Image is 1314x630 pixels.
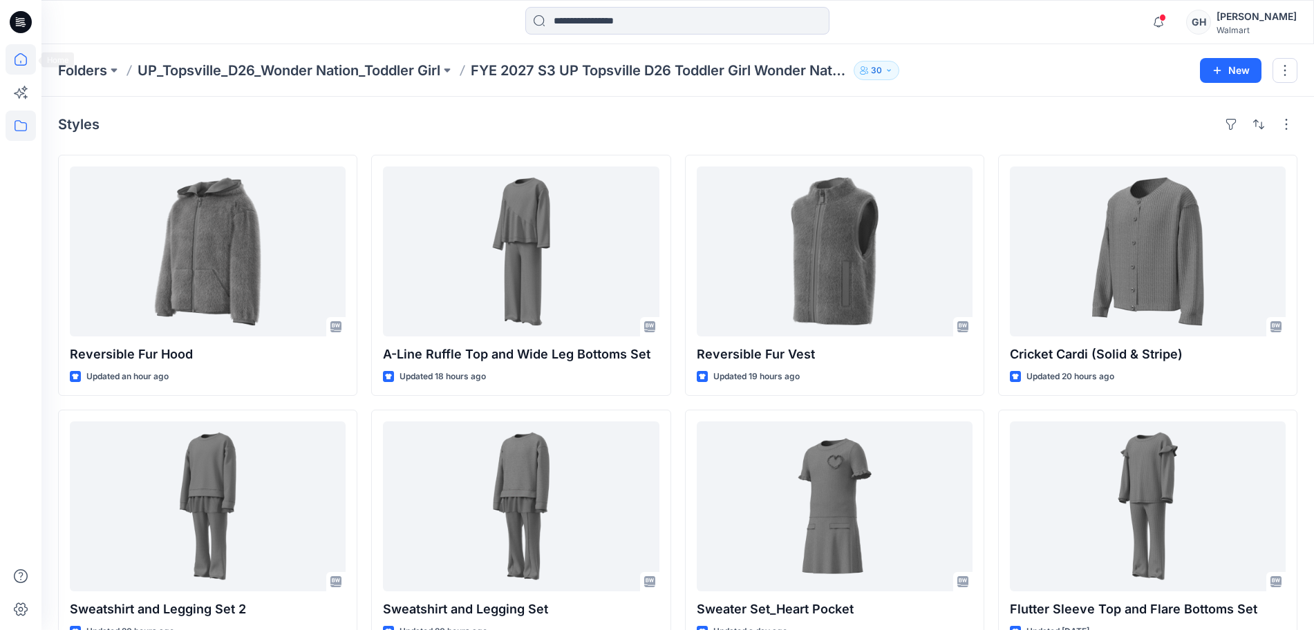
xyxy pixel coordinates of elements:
p: Reversible Fur Hood [70,345,346,364]
p: A-Line Ruffle Top and Wide Leg Bottoms Set [383,345,659,364]
a: Sweater Set_Heart Pocket [697,421,973,591]
a: Folders [58,61,107,80]
a: Reversible Fur Vest [697,166,973,336]
div: [PERSON_NAME] [1217,8,1297,25]
div: GH [1186,10,1211,35]
p: Flutter Sleeve Top and Flare Bottoms Set [1010,600,1286,619]
a: Sweatshirt and Legging Set [383,421,659,591]
p: Cricket Cardi (Solid & Stripe) [1010,345,1286,364]
p: Sweater Set_Heart Pocket [697,600,973,619]
a: A-Line Ruffle Top and Wide Leg Bottoms Set [383,166,659,336]
p: Updated 18 hours ago [400,370,486,384]
p: Sweatshirt and Legging Set 2 [70,600,346,619]
p: 30 [871,63,882,78]
p: Updated 19 hours ago [713,370,800,384]
a: Cricket Cardi (Solid & Stripe) [1010,166,1286,336]
button: 30 [854,61,899,80]
p: Reversible Fur Vest [697,345,973,364]
p: Updated 20 hours ago [1026,370,1114,384]
a: Reversible Fur Hood [70,166,346,336]
a: Sweatshirt and Legging Set 2 [70,421,346,591]
p: Updated an hour ago [86,370,169,384]
a: UP_Topsville_D26_Wonder Nation_Toddler Girl [138,61,440,80]
a: Flutter Sleeve Top and Flare Bottoms Set [1010,421,1286,591]
div: Walmart [1217,25,1297,35]
h4: Styles [58,116,100,133]
button: New [1200,58,1261,83]
p: FYE 2027 S3 UP Topsville D26 Toddler Girl Wonder Nation [471,61,848,80]
p: Sweatshirt and Legging Set [383,600,659,619]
